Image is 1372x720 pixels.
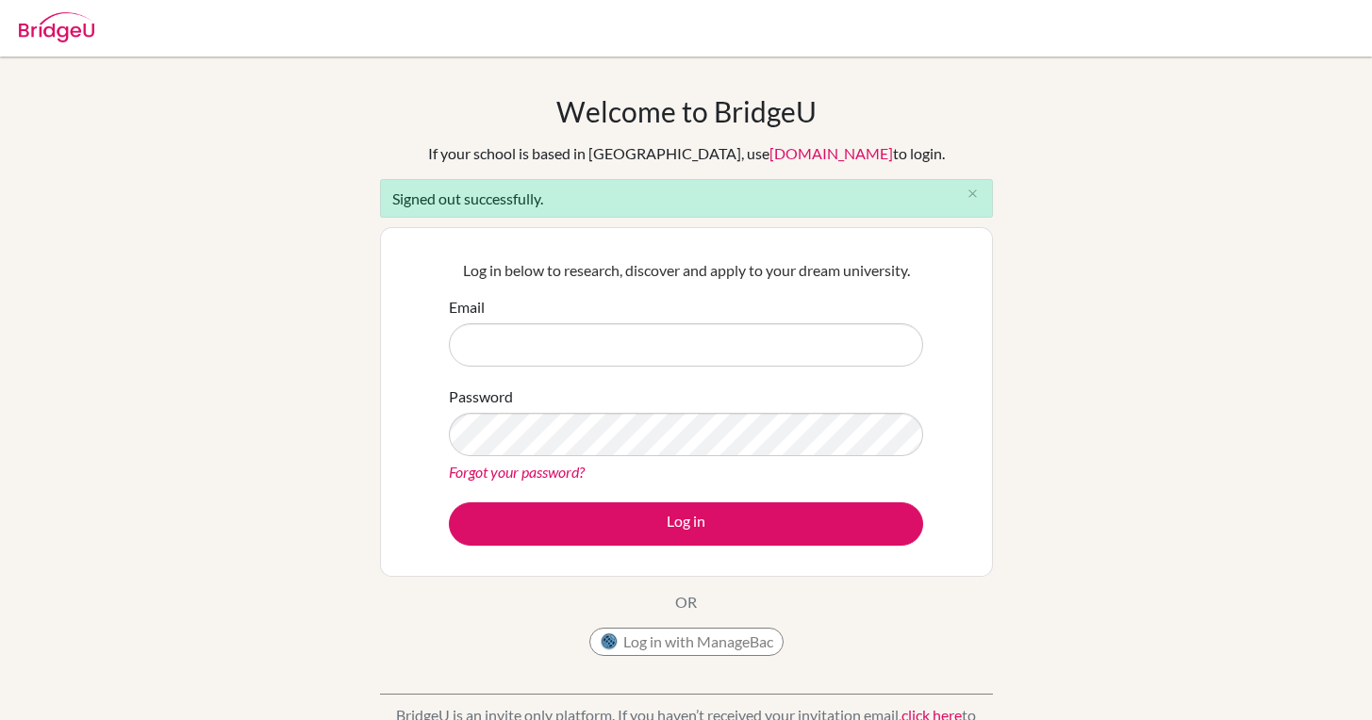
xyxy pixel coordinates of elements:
[675,591,697,614] p: OR
[556,94,817,128] h1: Welcome to BridgeU
[966,187,980,201] i: close
[19,12,94,42] img: Bridge-U
[380,179,993,218] div: Signed out successfully.
[449,296,485,319] label: Email
[449,385,513,408] label: Password
[449,463,585,481] a: Forgot your password?
[954,180,992,208] button: Close
[428,142,945,165] div: If your school is based in [GEOGRAPHIC_DATA], use to login.
[449,502,923,546] button: Log in
[769,144,893,162] a: [DOMAIN_NAME]
[449,259,923,282] p: Log in below to research, discover and apply to your dream university.
[589,628,784,656] button: Log in with ManageBac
